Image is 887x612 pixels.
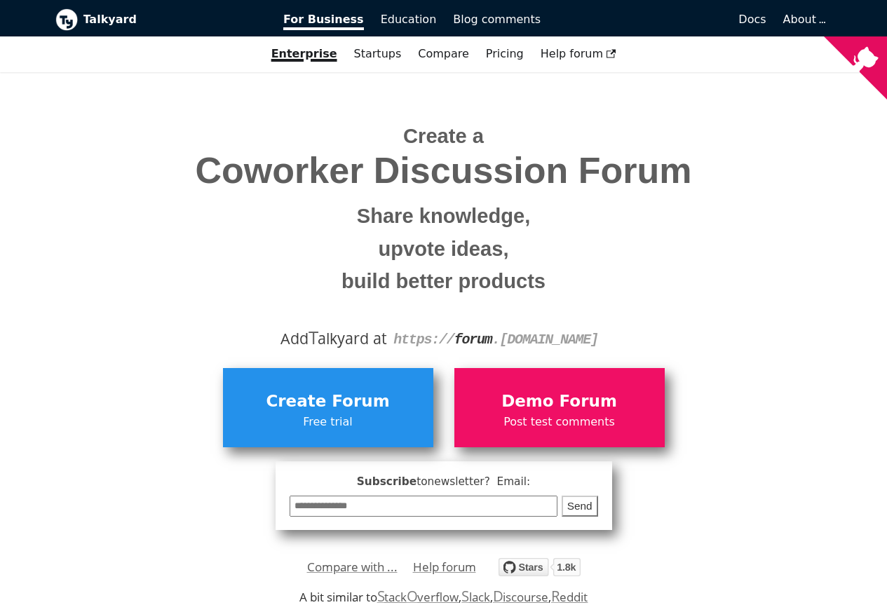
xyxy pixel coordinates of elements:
a: Enterprise [263,42,346,66]
a: Blog comments [445,8,549,32]
small: Share knowledge, [66,200,822,233]
a: Compare [418,47,469,60]
span: Free trial [230,413,426,431]
a: Demo ForumPost test comments [454,368,665,447]
button: Send [562,496,598,517]
a: Education [372,8,445,32]
span: T [309,325,318,350]
a: About [783,13,824,26]
span: O [407,586,418,606]
a: Help forum [532,42,625,66]
span: R [551,586,560,606]
span: For Business [283,13,364,30]
a: Startups [346,42,410,66]
code: https:// . [DOMAIN_NAME] [393,332,598,348]
span: Education [381,13,437,26]
a: Talkyard logoTalkyard [55,8,264,31]
span: S [377,586,385,606]
span: Coworker Discussion Forum [66,151,822,191]
img: Talkyard logo [55,8,78,31]
span: D [493,586,503,606]
a: Star debiki/talkyard on GitHub [499,560,581,580]
a: Help forum [413,557,476,578]
a: Reddit [551,589,588,605]
small: build better products [66,265,822,298]
span: Blog comments [453,13,541,26]
img: talkyard.svg [499,558,581,576]
a: For Business [275,8,372,32]
small: upvote ideas, [66,233,822,266]
strong: forum [454,332,492,348]
a: Docs [549,8,775,32]
span: Post test comments [461,413,658,431]
span: to newsletter ? Email: [417,475,530,488]
a: Compare with ... [307,557,398,578]
a: Pricing [478,42,532,66]
span: Create Forum [230,388,426,415]
div: Add alkyard at [66,327,822,351]
span: Demo Forum [461,388,658,415]
span: Create a [403,125,484,147]
span: Docs [738,13,766,26]
span: Help forum [541,47,616,60]
b: Talkyard [83,11,264,29]
a: Slack [461,589,489,605]
span: Subscribe [290,473,598,491]
span: S [461,586,469,606]
a: Create ForumFree trial [223,368,433,447]
a: StackOverflow [377,589,459,605]
a: Discourse [493,589,548,605]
